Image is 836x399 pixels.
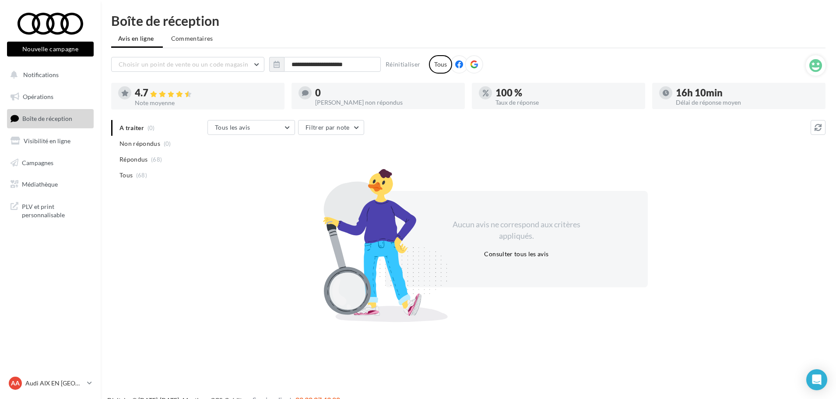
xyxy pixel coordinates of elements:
[215,124,250,131] span: Tous les avis
[119,155,148,164] span: Répondus
[495,88,638,98] div: 100 %
[382,59,424,70] button: Réinitialiser
[22,115,72,122] span: Boîte de réception
[441,219,592,241] div: Aucun avis ne correspond aux critères appliqués.
[5,109,95,128] a: Boîte de réception
[5,66,92,84] button: Notifications
[806,369,827,390] div: Open Intercom Messenger
[24,137,70,145] span: Visibilité en ligne
[22,201,90,219] span: PLV et print personnalisable
[298,120,364,135] button: Filtrer par note
[119,171,133,180] span: Tous
[135,88,277,98] div: 4.7
[5,132,95,150] a: Visibilité en ligne
[111,57,264,72] button: Choisir un point de vente ou un code magasin
[7,375,94,392] a: AA Audi AIX EN [GEOGRAPHIC_DATA]
[5,175,95,194] a: Médiathèque
[5,197,95,223] a: PLV et print personnalisable
[164,140,171,147] span: (0)
[5,154,95,172] a: Campagnes
[23,93,53,100] span: Opérations
[676,99,818,106] div: Délai de réponse moyen
[11,379,20,388] span: AA
[22,159,53,166] span: Campagnes
[481,249,552,259] button: Consulter tous les avis
[111,14,825,27] div: Boîte de réception
[495,99,638,106] div: Taux de réponse
[151,156,162,163] span: (68)
[171,34,213,43] span: Commentaires
[315,99,458,106] div: [PERSON_NAME] non répondus
[135,100,277,106] div: Note moyenne
[429,55,452,74] div: Tous
[676,88,818,98] div: 16h 10min
[119,139,160,148] span: Non répondus
[5,88,95,106] a: Opérations
[25,379,84,388] p: Audi AIX EN [GEOGRAPHIC_DATA]
[315,88,458,98] div: 0
[136,172,147,179] span: (68)
[119,60,248,68] span: Choisir un point de vente ou un code magasin
[23,71,59,78] span: Notifications
[22,180,58,188] span: Médiathèque
[7,42,94,56] button: Nouvelle campagne
[207,120,295,135] button: Tous les avis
